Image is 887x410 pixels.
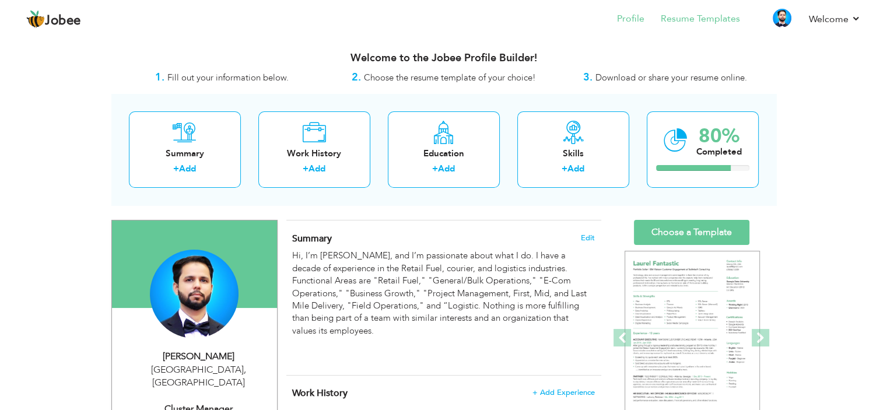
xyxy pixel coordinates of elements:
[432,163,438,175] label: +
[364,72,536,83] span: Choose the resume template of your choice!
[268,148,361,160] div: Work History
[179,163,196,174] a: Add
[111,52,776,64] h3: Welcome to the Jobee Profile Builder!
[661,12,740,26] a: Resume Templates
[581,234,595,242] span: Edit
[583,70,592,85] strong: 3.
[696,127,742,146] div: 80%
[438,163,455,174] a: Add
[244,363,246,376] span: ,
[150,250,239,338] img: Muhammad Adil
[562,163,567,175] label: +
[155,70,164,85] strong: 1.
[121,350,277,363] div: [PERSON_NAME]
[696,146,742,158] div: Completed
[308,163,325,174] a: Add
[532,388,595,397] span: + Add Experience
[527,148,620,160] div: Skills
[809,12,861,26] a: Welcome
[121,363,277,390] div: [GEOGRAPHIC_DATA] [GEOGRAPHIC_DATA]
[26,10,45,29] img: jobee.io
[634,220,749,245] a: Choose a Template
[292,250,594,362] div: Hi, I’m [PERSON_NAME], and I’m passionate about what I do. I have a decade of experience in the R...
[45,15,81,27] span: Jobee
[173,163,179,175] label: +
[167,72,289,83] span: Fill out your information below.
[292,387,594,399] h4: This helps to show the companies you have worked for.
[567,163,584,174] a: Add
[397,148,490,160] div: Education
[773,9,791,27] img: Profile Img
[617,12,644,26] a: Profile
[292,233,594,244] h4: Adding a summary is a quick and easy way to highlight your experience and interests.
[292,232,332,245] span: Summary
[303,163,308,175] label: +
[292,387,348,400] span: Work History
[352,70,361,85] strong: 2.
[26,10,81,29] a: Jobee
[595,72,747,83] span: Download or share your resume online.
[138,148,232,160] div: Summary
